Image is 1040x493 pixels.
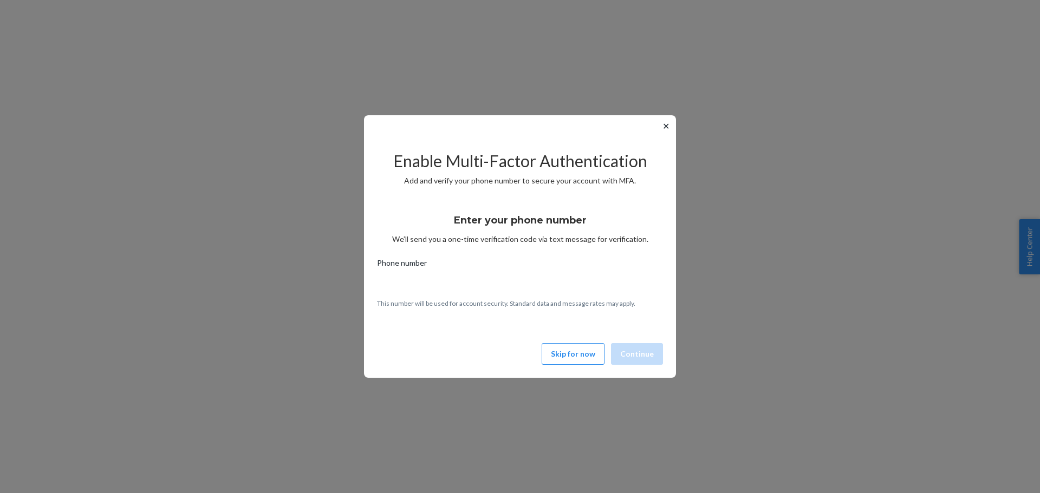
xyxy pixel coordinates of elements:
[377,258,427,273] span: Phone number
[377,299,663,308] p: This number will be used for account security. Standard data and message rates may apply.
[542,343,604,365] button: Skip for now
[454,213,587,227] h3: Enter your phone number
[377,205,663,245] div: We’ll send you a one-time verification code via text message for verification.
[660,120,672,133] button: ✕
[377,175,663,186] p: Add and verify your phone number to secure your account with MFA.
[611,343,663,365] button: Continue
[377,152,663,170] h2: Enable Multi-Factor Authentication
